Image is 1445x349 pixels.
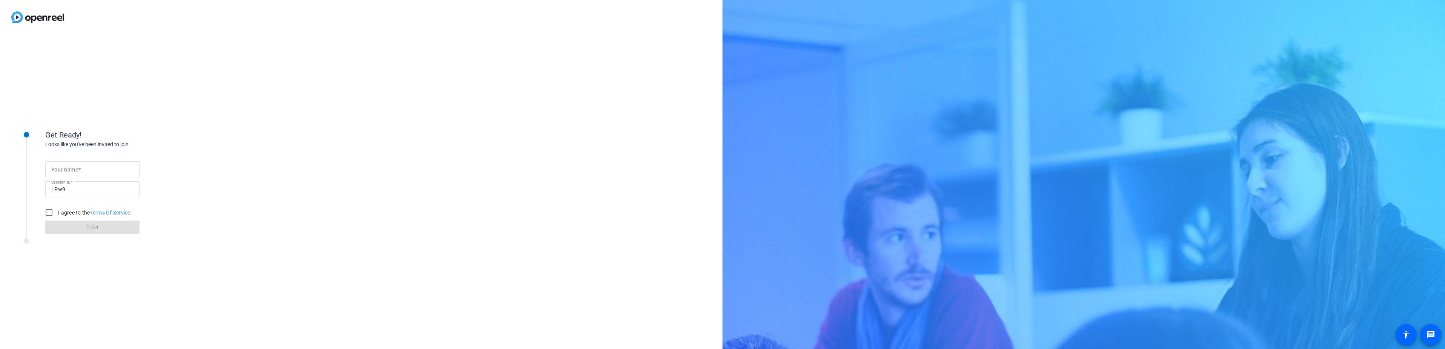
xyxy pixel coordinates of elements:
mat-label: Your name [51,167,78,173]
mat-icon: message [1426,330,1435,339]
mat-label: Session ID [51,180,71,184]
label: I agree to the [57,209,130,216]
mat-icon: accessibility [1402,330,1411,339]
div: Get Ready! [45,129,196,141]
a: Terms Of Service [90,210,130,216]
div: Looks like you've been invited to join [45,141,196,148]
